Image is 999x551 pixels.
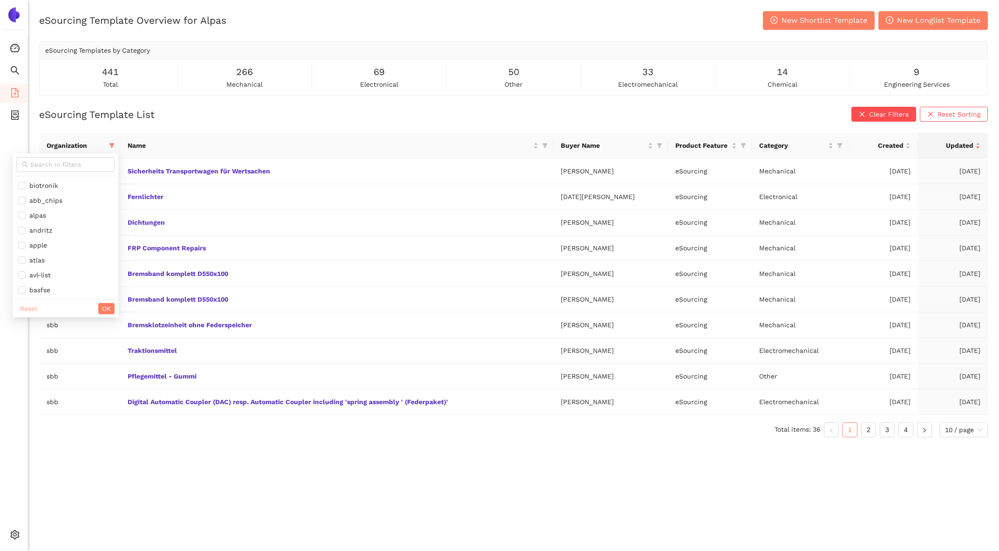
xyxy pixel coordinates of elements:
[925,140,973,151] span: Updated
[918,287,988,312] td: [DATE]
[918,158,988,184] td: [DATE]
[26,212,46,219] span: alpas
[869,109,909,119] span: Clear Filters
[848,364,918,389] td: [DATE]
[504,79,523,90] span: other
[938,109,980,119] span: Reset Sorting
[918,338,988,364] td: [DATE]
[927,111,934,118] span: close
[862,423,876,437] a: 2
[918,364,988,389] td: [DATE]
[770,16,778,25] span: plus-circle
[897,14,980,26] span: New Longlist Template
[10,40,20,59] span: dashboard
[47,140,105,151] span: Organization
[668,184,752,210] td: eSourcing
[918,210,988,235] td: [DATE]
[848,210,918,235] td: [DATE]
[39,14,226,27] h2: eSourcing Template Overview for Alpas
[45,47,150,54] span: eSourcing Templates by Category
[553,287,668,312] td: [PERSON_NAME]
[899,423,913,437] a: 4
[752,158,848,184] td: Mechanical
[848,389,918,415] td: [DATE]
[102,65,119,79] span: 441
[553,338,668,364] td: [PERSON_NAME]
[763,11,875,30] button: plus-circleNew Shortlist Template
[668,261,752,287] td: eSourcing
[914,65,919,79] span: 9
[226,79,263,90] span: mechanical
[668,287,752,312] td: eSourcing
[26,241,47,249] span: apple
[777,65,788,79] span: 14
[668,389,752,415] td: eSourcing
[553,210,668,235] td: [PERSON_NAME]
[861,422,876,437] li: 2
[939,422,988,437] div: Page Size
[918,312,988,338] td: [DATE]
[945,423,982,437] span: 10 / page
[898,422,913,437] li: 4
[848,287,918,312] td: [DATE]
[843,423,857,437] a: 1
[553,133,668,158] th: this column's title is Buyer Name,this column is sortable
[848,133,918,158] th: this column's title is Created,this column is sortable
[878,11,988,30] button: plus-circleNew Longlist Template
[752,389,848,415] td: Electromechanical
[752,338,848,364] td: Electromechanical
[26,256,45,264] span: atlas
[668,364,752,389] td: eSourcing
[39,389,120,415] td: sbb
[668,158,752,184] td: eSourcing
[848,261,918,287] td: [DATE]
[103,79,118,90] span: total
[880,423,894,437] a: 3
[508,65,519,79] span: 50
[542,143,548,148] span: filter
[39,364,120,389] td: sbb
[835,138,844,152] span: filter
[848,184,918,210] td: [DATE]
[829,427,834,433] span: left
[848,158,918,184] td: [DATE]
[26,182,58,189] span: biotronik
[848,312,918,338] td: [DATE]
[657,143,662,148] span: filter
[668,338,752,364] td: eSourcing
[102,303,111,314] span: OK
[851,107,916,122] button: closeClear Filters
[675,140,730,151] span: Product Feature
[668,210,752,235] td: eSourcing
[668,235,752,261] td: eSourcing
[553,312,668,338] td: [PERSON_NAME]
[856,140,904,151] span: Created
[374,65,385,79] span: 69
[120,133,553,158] th: this column's title is Name,this column is sortable
[918,235,988,261] td: [DATE]
[30,159,109,170] input: Search in filters
[360,79,398,90] span: electronical
[109,143,115,148] span: filter
[752,364,848,389] td: Other
[886,16,893,25] span: plus-circle
[98,303,115,314] button: OK
[752,261,848,287] td: Mechanical
[918,389,988,415] td: [DATE]
[20,303,38,314] span: Reset
[236,65,253,79] span: 266
[26,271,51,279] span: avl-list
[782,14,867,26] span: New Shortlist Template
[752,312,848,338] td: Mechanical
[775,422,820,437] li: Total items: 36
[553,184,668,210] td: [DATE][PERSON_NAME]
[922,427,927,433] span: right
[553,235,668,261] td: [PERSON_NAME]
[848,235,918,261] td: [DATE]
[917,422,932,437] button: right
[26,286,50,294] span: basfse
[107,138,116,152] span: filter
[880,422,895,437] li: 3
[655,138,664,152] span: filter
[553,389,668,415] td: [PERSON_NAME]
